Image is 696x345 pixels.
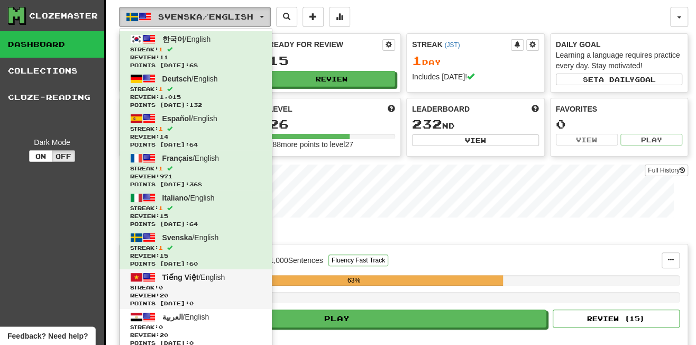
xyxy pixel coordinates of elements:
[412,117,539,131] div: nd
[159,86,163,92] span: 1
[29,150,52,162] button: On
[412,39,511,50] div: Streak
[162,194,215,202] span: / English
[52,150,75,162] button: Off
[620,134,682,146] button: Play
[412,116,442,131] span: 232
[130,284,261,292] span: Streak:
[412,104,470,114] span: Leaderboard
[412,54,539,68] div: Day
[270,255,323,266] div: 1,000 Sentences
[444,41,460,49] a: (JST)
[412,134,539,146] button: View
[269,71,396,87] button: Review
[130,141,261,149] span: Points [DATE]: 64
[120,31,272,71] a: 한국어/EnglishStreak:1 Review:11Points [DATE]:68
[8,137,96,148] div: Dark Mode
[598,76,634,83] span: a daily
[130,331,261,339] span: Review: 20
[120,150,272,190] a: Français/EnglishStreak:1 Review:971Points [DATE]:368
[162,114,191,123] span: Español
[412,71,539,82] div: Includes [DATE]!
[130,165,261,173] span: Streak:
[645,165,688,176] a: Full History
[158,12,253,21] span: Svenska / English
[130,125,261,133] span: Streak:
[276,7,297,27] button: Search sentences
[159,125,163,132] span: 1
[162,313,209,321] span: / English
[130,53,261,61] span: Review: 11
[162,35,211,43] span: / English
[269,54,396,67] div: 15
[162,75,218,83] span: / English
[130,252,261,260] span: Review: 15
[29,11,98,21] div: Clozemaster
[388,104,395,114] span: Score more points to level up
[130,173,261,180] span: Review: 971
[159,324,163,330] span: 0
[130,212,261,220] span: Review: 15
[130,93,261,101] span: Review: 1,015
[162,273,225,282] span: / English
[162,194,188,202] span: Italiano
[162,75,191,83] span: Deutsch
[120,269,272,309] a: Tiếng Việt/EnglishStreak:0 Review:20Points [DATE]:0
[162,35,185,43] span: 한국어
[130,260,261,268] span: Points [DATE]: 60
[120,190,272,230] a: Italiano/EnglishStreak:1 Review:15Points [DATE]:64
[120,71,272,111] a: Deutsch/EnglishStreak:1 Review:1,015Points [DATE]:132
[119,7,271,27] button: Svenska/English
[162,233,193,242] span: Svenska
[556,74,683,85] button: Seta dailygoal
[556,50,683,71] div: Learning a language requires practice every day. Stay motivated!
[127,310,546,328] button: Play
[120,111,272,150] a: Español/EnglishStreak:1 Review:14Points [DATE]:64
[159,46,163,52] span: 1
[119,228,688,239] p: In Progress
[162,154,193,162] span: Français
[269,117,396,131] div: 26
[159,244,163,251] span: 1
[130,204,261,212] span: Streak:
[159,165,163,171] span: 1
[162,114,217,123] span: / English
[303,7,324,27] button: Add sentence to collection
[130,220,261,228] span: Points [DATE]: 64
[329,7,350,27] button: More stats
[162,233,219,242] span: / English
[162,273,199,282] span: Tiếng Việt
[159,284,163,290] span: 0
[130,85,261,93] span: Streak:
[130,180,261,188] span: Points [DATE]: 368
[162,313,183,321] span: العربية
[553,310,680,328] button: Review (15)
[7,331,88,341] span: Open feedback widget
[532,104,539,114] span: This week in points, UTC
[328,255,388,266] button: Fluency Fast Track
[130,244,261,252] span: Streak:
[556,117,683,131] div: 0
[130,61,261,69] span: Points [DATE]: 68
[130,46,261,53] span: Streak:
[130,299,261,307] span: Points [DATE]: 0
[130,101,261,109] span: Points [DATE]: 132
[269,139,396,150] div: 188 more points to level 27
[130,323,261,331] span: Streak:
[162,154,219,162] span: / English
[269,104,292,114] span: Level
[130,133,261,141] span: Review: 14
[556,134,618,146] button: View
[556,104,683,114] div: Favorites
[556,39,683,50] div: Daily Goal
[412,53,422,68] span: 1
[205,275,502,286] div: 63%
[269,39,383,50] div: Ready for Review
[120,230,272,269] a: Svenska/EnglishStreak:1 Review:15Points [DATE]:60
[159,205,163,211] span: 1
[130,292,261,299] span: Review: 20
